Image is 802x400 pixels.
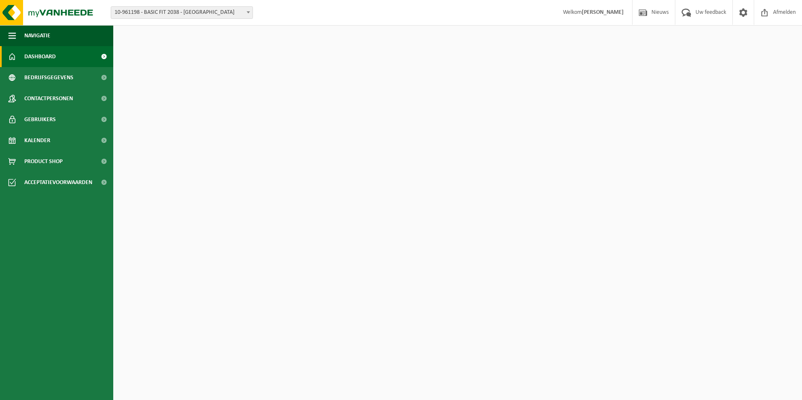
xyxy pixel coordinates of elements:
[24,67,73,88] span: Bedrijfsgegevens
[24,109,56,130] span: Gebruikers
[24,25,50,46] span: Navigatie
[24,172,92,193] span: Acceptatievoorwaarden
[24,151,62,172] span: Product Shop
[111,6,253,19] span: 10-961198 - BASIC FIT 2038 - BRUSSEL
[24,88,73,109] span: Contactpersonen
[24,130,50,151] span: Kalender
[24,46,56,67] span: Dashboard
[582,9,624,16] strong: [PERSON_NAME]
[111,7,253,18] span: 10-961198 - BASIC FIT 2038 - BRUSSEL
